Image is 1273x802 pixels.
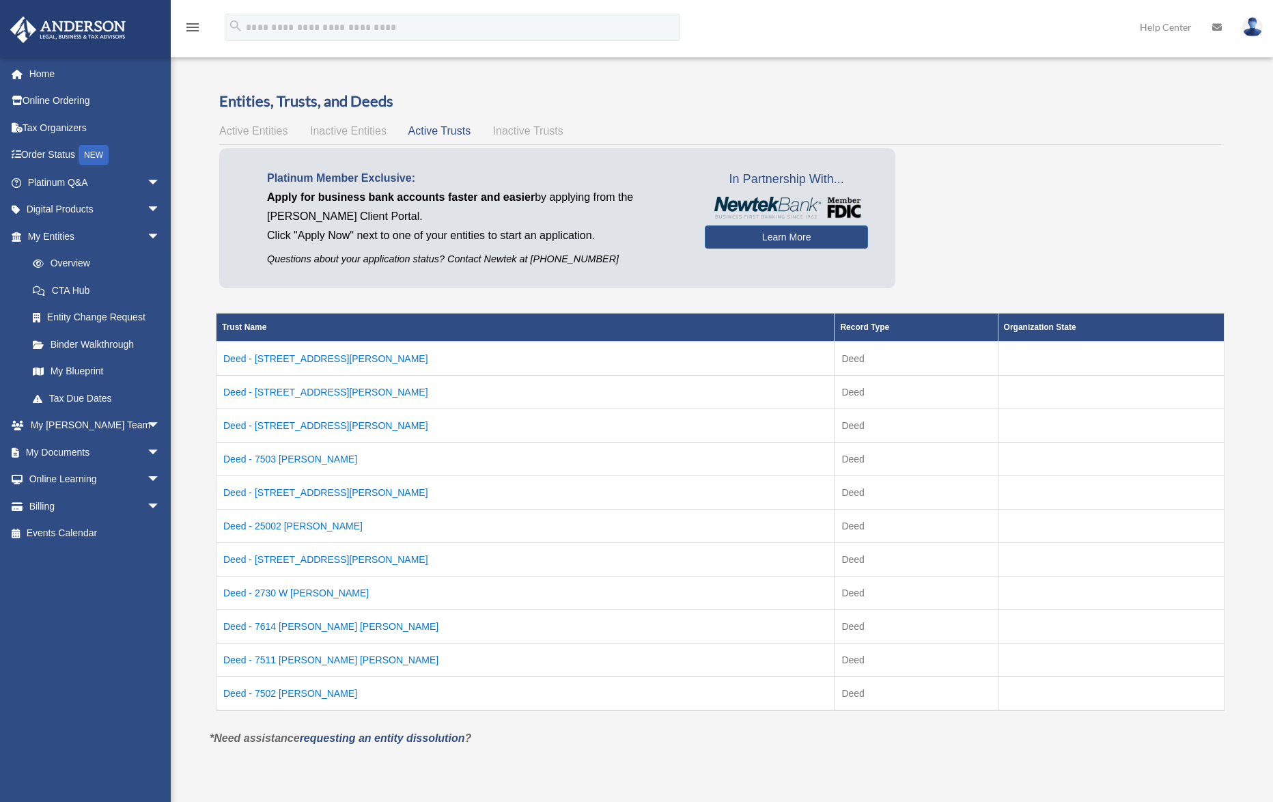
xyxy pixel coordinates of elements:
[10,466,181,493] a: Online Learningarrow_drop_down
[10,223,174,250] a: My Entitiesarrow_drop_down
[10,141,181,169] a: Order StatusNEW
[19,250,167,277] a: Overview
[835,677,998,711] td: Deed
[267,226,684,245] p: Click "Apply Now" next to one of your entities to start an application.
[19,358,174,385] a: My Blueprint
[216,677,835,711] td: Deed - 7502 [PERSON_NAME]
[219,91,1221,112] h3: Entities, Trusts, and Deeds
[228,18,243,33] i: search
[267,188,684,226] p: by applying from the [PERSON_NAME] Client Portal.
[835,476,998,510] td: Deed
[79,145,109,165] div: NEW
[10,439,181,466] a: My Documentsarrow_drop_down
[10,87,181,115] a: Online Ordering
[19,385,174,412] a: Tax Due Dates
[835,376,998,409] td: Deed
[300,732,465,744] a: requesting an entity dissolution
[835,577,998,610] td: Deed
[10,60,181,87] a: Home
[147,439,174,467] span: arrow_drop_down
[216,314,835,342] th: Trust Name
[712,197,861,219] img: NewtekBankLogoSM.png
[998,314,1224,342] th: Organization State
[216,577,835,610] td: Deed - 2730 W [PERSON_NAME]
[10,493,181,520] a: Billingarrow_drop_down
[10,169,181,196] a: Platinum Q&Aarrow_drop_down
[147,412,174,440] span: arrow_drop_down
[835,510,998,543] td: Deed
[835,314,998,342] th: Record Type
[267,191,535,203] span: Apply for business bank accounts faster and easier
[705,225,868,249] a: Learn More
[147,493,174,521] span: arrow_drop_down
[835,543,998,577] td: Deed
[19,331,174,358] a: Binder Walkthrough
[10,520,181,547] a: Events Calendar
[835,610,998,644] td: Deed
[216,543,835,577] td: Deed - [STREET_ADDRESS][PERSON_NAME]
[835,443,998,476] td: Deed
[147,196,174,224] span: arrow_drop_down
[10,412,181,439] a: My [PERSON_NAME] Teamarrow_drop_down
[147,223,174,251] span: arrow_drop_down
[6,16,130,43] img: Anderson Advisors Platinum Portal
[267,169,684,188] p: Platinum Member Exclusive:
[216,342,835,376] td: Deed - [STREET_ADDRESS][PERSON_NAME]
[705,169,868,191] span: In Partnership With...
[210,732,471,744] em: *Need assistance ?
[835,342,998,376] td: Deed
[147,466,174,494] span: arrow_drop_down
[10,114,181,141] a: Tax Organizers
[835,409,998,443] td: Deed
[19,304,174,331] a: Entity Change Request
[1242,17,1263,37] img: User Pic
[216,443,835,476] td: Deed - 7503 [PERSON_NAME]
[216,610,835,644] td: Deed - 7614 [PERSON_NAME] [PERSON_NAME]
[216,409,835,443] td: Deed - [STREET_ADDRESS][PERSON_NAME]
[184,24,201,36] a: menu
[267,251,684,268] p: Questions about your application status? Contact Newtek at [PHONE_NUMBER]
[216,644,835,677] td: Deed - 7511 [PERSON_NAME] [PERSON_NAME]
[184,19,201,36] i: menu
[147,169,174,197] span: arrow_drop_down
[219,125,288,137] span: Active Entities
[310,125,387,137] span: Inactive Entities
[19,277,174,304] a: CTA Hub
[10,196,181,223] a: Digital Productsarrow_drop_down
[216,510,835,543] td: Deed - 25002 [PERSON_NAME]
[408,125,471,137] span: Active Trusts
[216,376,835,409] td: Deed - [STREET_ADDRESS][PERSON_NAME]
[216,476,835,510] td: Deed - [STREET_ADDRESS][PERSON_NAME]
[835,644,998,677] td: Deed
[493,125,563,137] span: Inactive Trusts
